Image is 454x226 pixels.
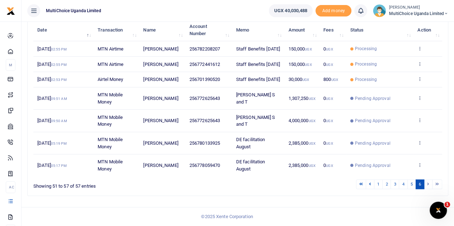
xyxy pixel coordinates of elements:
[189,46,220,52] span: 256782208207
[288,163,315,168] span: 2,385,000
[326,63,333,67] small: UGX
[323,46,333,52] span: 0
[355,117,390,124] span: Pending Approval
[288,77,309,82] span: 30,000
[326,119,333,123] small: UGX
[355,140,390,146] span: Pending Approval
[236,92,275,105] span: [PERSON_NAME] S and T
[315,8,351,13] a: Add money
[323,163,333,168] span: 0
[139,19,186,41] th: Name: activate to sort column ascending
[189,118,220,123] span: 256772625643
[389,10,448,17] span: MultiChoice Uganda Limited
[305,63,312,67] small: UGX
[236,159,265,172] span: DE facilitation August
[323,96,333,101] span: 0
[326,141,333,145] small: UGX
[37,77,66,82] span: [DATE]
[308,119,315,123] small: UGX
[331,78,338,82] small: UGX
[143,118,178,123] span: [PERSON_NAME]
[323,140,333,146] span: 0
[430,202,447,219] iframe: Intercom live chat
[390,179,399,189] a: 3
[232,19,285,41] th: Memo: activate to sort column ascending
[326,47,333,51] small: UGX
[143,62,178,67] span: [PERSON_NAME]
[355,95,390,102] span: Pending Approval
[37,163,66,168] span: [DATE]
[236,77,280,82] span: Staff Benefits [DATE]
[323,62,333,67] span: 0
[399,179,407,189] a: 4
[37,140,66,146] span: [DATE]
[326,97,333,101] small: UGX
[51,164,67,168] small: 05:17 PM
[37,46,66,52] span: [DATE]
[189,163,220,168] span: 256778059470
[33,19,94,41] th: Date: activate to sort column descending
[308,164,315,168] small: UGX
[266,4,315,17] li: Wallet ballance
[389,5,448,11] small: [PERSON_NAME]
[284,19,319,41] th: Amount: activate to sort column ascending
[98,77,123,82] span: Airtel Money
[374,179,383,189] a: 1
[98,159,123,172] span: MTN Mobile Money
[288,46,312,52] span: 150,000
[37,118,67,123] span: [DATE]
[308,97,315,101] small: UGX
[236,46,280,52] span: Staff Benefits [DATE]
[37,96,67,101] span: [DATE]
[143,96,178,101] span: [PERSON_NAME]
[236,137,265,149] span: DE facilitation August
[98,92,123,105] span: MTN Mobile Money
[51,97,67,101] small: 09:51 AM
[269,4,313,17] a: UGX 40,030,488
[98,115,123,127] span: MTN Mobile Money
[346,19,413,41] th: Status: activate to sort column ascending
[355,162,390,169] span: Pending Approval
[37,62,66,67] span: [DATE]
[51,47,67,51] small: 02:55 PM
[288,140,315,146] span: 2,385,000
[236,115,275,127] span: [PERSON_NAME] S and T
[189,62,220,67] span: 256772441612
[444,202,450,207] span: 1
[143,77,178,82] span: [PERSON_NAME]
[315,5,351,17] li: Toup your wallet
[323,77,338,82] span: 800
[189,140,220,146] span: 256780133925
[33,179,201,190] div: Showing 51 to 57 of 57 entries
[51,78,67,82] small: 02:53 PM
[355,76,377,83] span: Processing
[94,19,139,41] th: Transaction: activate to sort column ascending
[413,19,442,41] th: Action: activate to sort column ascending
[407,179,416,189] a: 5
[319,19,346,41] th: Fees: activate to sort column ascending
[305,47,312,51] small: UGX
[323,118,333,123] span: 0
[382,179,391,189] a: 2
[98,137,123,149] span: MTN Mobile Money
[6,8,15,13] a: logo-small logo-large logo-large
[189,77,220,82] span: 256701390520
[288,62,312,67] span: 150,000
[6,181,15,193] li: Ac
[373,4,386,17] img: profile-user
[302,78,309,82] small: UGX
[189,96,220,101] span: 256772625643
[43,8,104,14] span: MultiChoice Uganda Limited
[51,63,67,67] small: 02:55 PM
[315,5,351,17] span: Add money
[416,179,424,189] a: 6
[51,119,67,123] small: 09:50 AM
[308,141,315,145] small: UGX
[6,7,15,15] img: logo-small
[143,46,178,52] span: [PERSON_NAME]
[288,96,315,101] span: 1,307,250
[274,7,307,14] span: UGX 40,030,488
[288,118,315,123] span: 4,000,000
[186,19,232,41] th: Account Number: activate to sort column ascending
[98,62,123,67] span: MTN Airtime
